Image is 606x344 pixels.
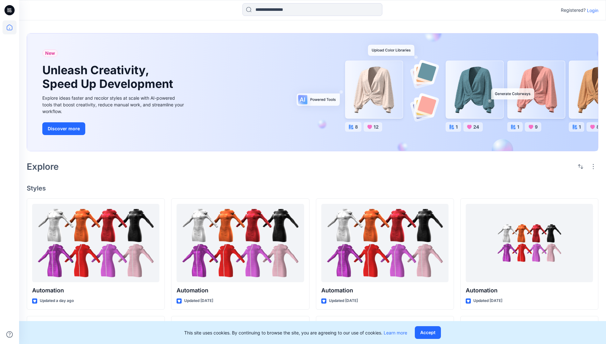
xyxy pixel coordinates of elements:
[42,122,185,135] a: Discover more
[184,297,213,304] p: Updated [DATE]
[184,329,407,336] p: This site uses cookies. By continuing to browse the site, you are agreeing to our use of cookies.
[321,204,449,283] a: Automation
[177,204,304,283] a: Automation
[415,326,441,339] button: Accept
[45,49,55,57] span: New
[27,161,59,172] h2: Explore
[177,286,304,295] p: Automation
[473,297,502,304] p: Updated [DATE]
[384,330,407,335] a: Learn more
[32,286,159,295] p: Automation
[42,95,185,115] div: Explore ideas faster and recolor styles at scale with AI-powered tools that boost creativity, red...
[561,6,586,14] p: Registered?
[329,297,358,304] p: Updated [DATE]
[42,122,85,135] button: Discover more
[42,63,176,91] h1: Unleash Creativity, Speed Up Development
[27,184,598,192] h4: Styles
[321,286,449,295] p: Automation
[32,204,159,283] a: Automation
[466,204,593,283] a: Automation
[466,286,593,295] p: Automation
[40,297,74,304] p: Updated a day ago
[587,7,598,14] p: Login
